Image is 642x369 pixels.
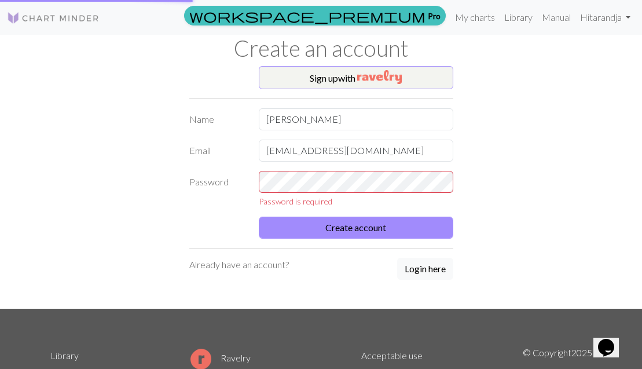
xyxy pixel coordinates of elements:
[184,6,446,25] a: Pro
[397,258,453,281] a: Login here
[43,35,599,61] h1: Create an account
[190,352,251,363] a: Ravelry
[259,195,453,207] div: Password is required
[259,217,453,239] button: Create account
[357,70,402,84] img: Ravelry
[537,6,575,29] a: Manual
[182,108,252,130] label: Name
[593,323,630,357] iframe: chat widget
[397,258,453,280] button: Login here
[500,6,537,29] a: Library
[189,258,289,272] p: Already have an account?
[575,6,635,29] a: Hitarandja
[50,350,79,361] a: Library
[450,6,500,29] a: My charts
[182,171,252,207] label: Password
[189,8,425,24] span: workspace_premium
[361,350,423,361] a: Acceptable use
[182,140,252,162] label: Email
[7,11,100,25] img: Logo
[259,66,453,89] button: Sign upwith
